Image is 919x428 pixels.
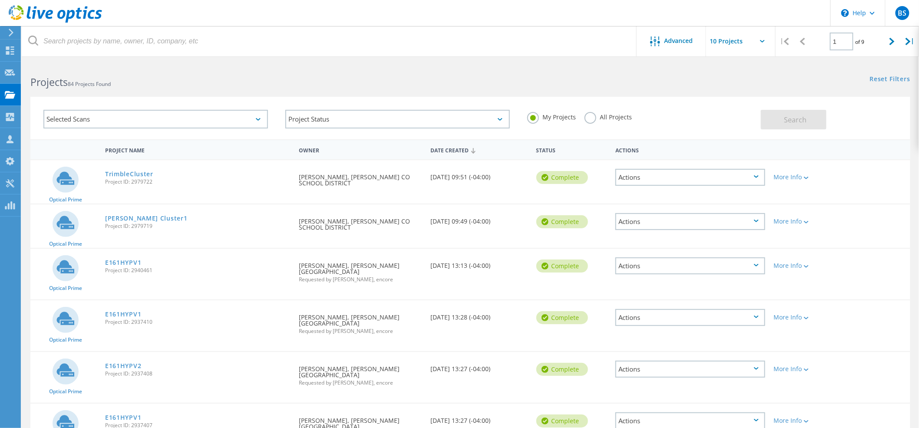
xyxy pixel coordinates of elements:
[105,171,153,177] a: TrimbleCluster
[901,26,919,57] div: |
[299,277,422,282] span: Requested by [PERSON_NAME], encore
[105,363,141,369] a: E161HYPV2
[22,26,637,56] input: Search projects by name, owner, ID, company, etc
[776,26,793,57] div: |
[615,361,765,378] div: Actions
[105,415,141,421] a: E161HYPV1
[774,366,836,372] div: More Info
[105,179,290,184] span: Project ID: 2979722
[664,38,693,44] span: Advanced
[774,218,836,224] div: More Info
[105,371,290,376] span: Project ID: 2937408
[101,142,294,158] div: Project Name
[49,241,82,247] span: Optical Prime
[841,9,849,17] svg: \n
[105,423,290,428] span: Project ID: 2937407
[285,110,510,128] div: Project Status
[536,171,588,184] div: Complete
[299,329,422,334] span: Requested by [PERSON_NAME], encore
[585,112,632,120] label: All Projects
[761,110,826,129] button: Search
[105,268,290,273] span: Project ID: 2940461
[615,257,765,274] div: Actions
[774,263,836,269] div: More Info
[611,142,770,158] div: Actions
[294,142,426,158] div: Owner
[615,309,765,326] div: Actions
[49,337,82,342] span: Optical Prime
[426,352,532,381] div: [DATE] 13:27 (-04:00)
[426,249,532,277] div: [DATE] 13:13 (-04:00)
[898,10,906,16] span: BS
[49,286,82,291] span: Optical Prime
[299,380,422,385] span: Requested by [PERSON_NAME], encore
[532,142,611,158] div: Status
[105,215,187,221] a: [PERSON_NAME] Cluster1
[426,300,532,329] div: [DATE] 13:28 (-04:00)
[536,311,588,324] div: Complete
[615,213,765,230] div: Actions
[30,75,68,89] b: Projects
[774,418,836,424] div: More Info
[294,352,426,394] div: [PERSON_NAME], [PERSON_NAME][GEOGRAPHIC_DATA]
[426,142,532,158] div: Date Created
[105,319,290,325] span: Project ID: 2937410
[527,112,576,120] label: My Projects
[49,389,82,394] span: Optical Prime
[294,204,426,239] div: [PERSON_NAME], [PERSON_NAME] CO SCHOOL DISTRICT
[294,249,426,291] div: [PERSON_NAME], [PERSON_NAME][GEOGRAPHIC_DATA]
[49,197,82,202] span: Optical Prime
[294,300,426,342] div: [PERSON_NAME], [PERSON_NAME][GEOGRAPHIC_DATA]
[856,38,865,46] span: of 9
[426,204,532,233] div: [DATE] 09:49 (-04:00)
[9,18,102,24] a: Live Optics Dashboard
[784,115,807,125] span: Search
[536,363,588,376] div: Complete
[536,215,588,228] div: Complete
[105,311,141,317] a: E161HYPV1
[536,260,588,273] div: Complete
[105,224,290,229] span: Project ID: 2979719
[615,169,765,186] div: Actions
[536,415,588,428] div: Complete
[870,76,910,83] a: Reset Filters
[68,80,111,88] span: 84 Projects Found
[774,314,836,320] div: More Info
[105,260,141,266] a: E161HYPV1
[43,110,268,128] div: Selected Scans
[774,174,836,180] div: More Info
[294,160,426,195] div: [PERSON_NAME], [PERSON_NAME] CO SCHOOL DISTRICT
[426,160,532,189] div: [DATE] 09:51 (-04:00)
